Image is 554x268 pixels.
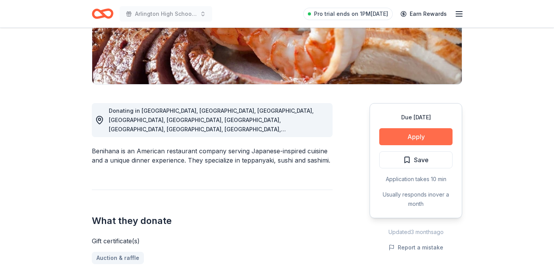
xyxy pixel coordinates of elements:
[92,5,113,23] a: Home
[303,8,393,20] a: Pro trial ends on 1PM[DATE]
[414,155,429,165] span: Save
[379,128,453,145] button: Apply
[379,113,453,122] div: Due [DATE]
[396,7,451,21] a: Earn Rewards
[120,6,212,22] button: Arlington High School Choir Renaissance Festival
[92,215,333,227] h2: What they donate
[379,175,453,184] div: Application takes 10 min
[92,236,333,246] div: Gift certificate(s)
[379,151,453,168] button: Save
[92,146,333,165] div: Benihana is an American restaurant company serving Japanese-inspired cuisine and a unique dinner ...
[379,190,453,209] div: Usually responds in over a month
[135,9,197,19] span: Arlington High School Choir Renaissance Festival
[314,9,388,19] span: Pro trial ends on 1PM[DATE]
[109,107,314,188] span: Donating in [GEOGRAPHIC_DATA], [GEOGRAPHIC_DATA], [GEOGRAPHIC_DATA], [GEOGRAPHIC_DATA], [GEOGRAPH...
[388,243,443,252] button: Report a mistake
[370,227,462,237] div: Updated 3 months ago
[92,252,144,264] a: Auction & raffle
